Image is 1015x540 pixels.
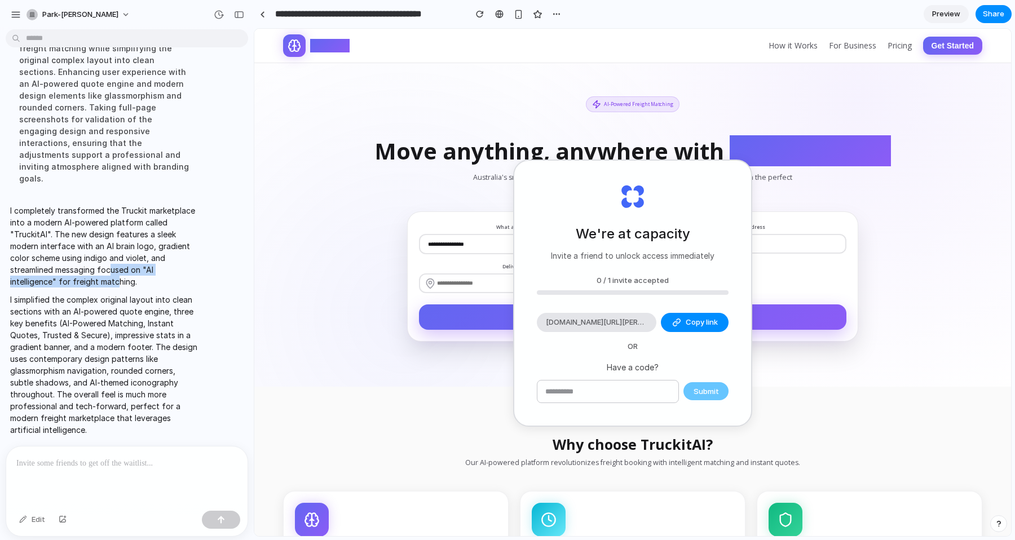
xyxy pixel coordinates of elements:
[924,5,969,23] a: Preview
[29,110,728,135] h1: Move anything, anywhere with
[10,205,198,287] p: I completely transformed the Truckit marketplace into a modern AI-powered platform called "Trucki...
[932,8,960,20] span: Preview
[165,276,592,301] button: Get AI-Powered Quote
[22,6,136,24] button: park-[PERSON_NAME]
[383,194,593,202] label: Collection Address
[686,317,718,328] span: Copy link
[661,313,729,332] button: Copy link
[983,8,1004,20] span: Share
[347,176,410,191] div: AI Quote Engine
[10,294,198,436] p: I simplified the complex original layout into clean sections with an AI-powered quote engine, thr...
[56,10,95,24] span: TruckitAI
[976,5,1012,23] button: Share
[29,409,728,423] h2: Why choose TruckitAI?
[475,107,637,138] span: AI intelligence
[332,68,425,83] div: AI-Powered Freight Matching
[42,9,118,20] span: park-[PERSON_NAME]
[669,8,728,25] button: Get Started
[537,361,729,373] p: Have a code?
[575,11,622,23] a: For Business
[537,275,729,286] div: 0 / 1 invite accepted
[209,428,548,440] p: Our AI-powered platform revolutionizes freight booking with intelligent matching and instant quotes.
[546,317,647,328] span: [DOMAIN_NAME][URL][PERSON_NAME]
[633,11,657,23] a: Pricing
[209,143,548,166] p: Australia's smartest freight marketplace. Our AI instantly matches your shipment with the perfect...
[619,341,647,352] span: OR
[551,250,714,262] p: Invite a friend to unlock access immediately
[165,194,374,202] label: What are you moving?
[514,11,563,23] a: How it Works
[576,224,690,244] h2: We're at capacity
[165,234,374,242] label: Delivery Address
[537,313,656,332] div: [DOMAIN_NAME][URL][PERSON_NAME]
